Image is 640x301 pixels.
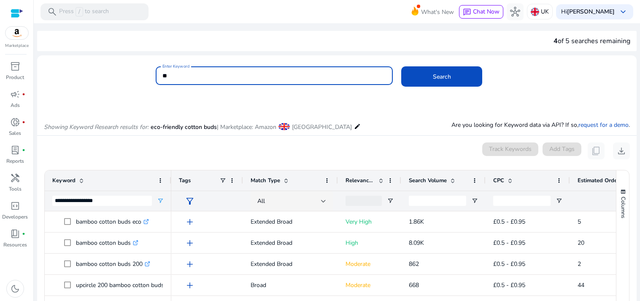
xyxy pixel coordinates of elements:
[76,213,149,230] p: bamboo cotton buds eco
[10,173,20,183] span: handyman
[613,142,630,159] button: download
[561,9,615,15] p: Hi
[401,66,482,87] button: Search
[76,276,367,294] p: upcircle 200 bamboo cotton buds - sustainable, plastic-free + fully recyclable - eco-friendly + b...
[493,281,525,289] span: £0.5 - £0.95
[22,148,25,152] span: fiber_manual_record
[185,196,195,206] span: filter_alt
[409,218,424,226] span: 1.86K
[76,255,150,273] p: bamboo cotton buds 200
[463,8,471,16] span: chat
[618,7,628,17] span: keyboard_arrow_down
[493,218,525,226] span: £0.5 - £0.95
[185,259,195,269] span: add
[157,197,164,204] button: Open Filter Menu
[10,61,20,71] span: inventory_2
[185,217,195,227] span: add
[493,196,551,206] input: CPC Filter Input
[9,185,22,193] p: Tools
[22,120,25,124] span: fiber_manual_record
[10,89,20,99] span: campaign
[2,213,28,221] p: Developers
[346,177,375,184] span: Relevance Score
[531,8,539,16] img: uk.svg
[11,101,20,109] p: Ads
[179,177,191,184] span: Tags
[493,177,504,184] span: CPC
[10,201,20,211] span: code_blocks
[346,255,394,273] p: Moderate
[409,260,419,268] span: 862
[185,238,195,248] span: add
[10,284,20,294] span: dark_mode
[251,177,280,184] span: Match Type
[251,255,330,273] p: Extended Broad
[251,234,330,252] p: Extended Broad
[59,7,109,16] p: Press to search
[44,123,149,131] i: Showing Keyword Research results for:
[9,129,21,137] p: Sales
[409,177,447,184] span: Search Volume
[185,280,195,290] span: add
[451,120,630,129] p: Are you looking for Keyword data via API? If so, .
[493,260,525,268] span: £0.5 - £0.95
[76,7,83,16] span: /
[556,197,562,204] button: Open Filter Menu
[6,157,24,165] p: Reports
[578,218,581,226] span: 5
[578,239,584,247] span: 20
[507,3,524,20] button: hub
[578,121,629,129] a: request for a demo
[409,239,424,247] span: 8.09K
[251,276,330,294] p: Broad
[10,229,20,239] span: book_4
[151,123,217,131] span: eco-friendly cotton buds
[76,234,138,252] p: bamboo cotton buds
[510,7,520,17] span: hub
[52,177,76,184] span: Keyword
[567,8,615,16] b: [PERSON_NAME]
[616,146,626,156] span: download
[22,93,25,96] span: fiber_manual_record
[257,197,265,205] span: All
[52,196,152,206] input: Keyword Filter Input
[387,197,394,204] button: Open Filter Menu
[10,117,20,127] span: donut_small
[251,213,330,230] p: Extended Broad
[162,63,189,69] mat-label: Enter Keyword
[554,36,558,46] span: 4
[346,234,394,252] p: High
[493,239,525,247] span: £0.5 - £0.95
[409,281,419,289] span: 668
[433,72,451,81] span: Search
[619,197,627,218] span: Columns
[459,5,503,19] button: chatChat Now
[217,123,276,131] span: | Marketplace: Amazon
[354,121,361,131] mat-icon: edit
[421,5,454,19] span: What's New
[47,7,57,17] span: search
[3,241,27,249] p: Resources
[473,8,500,16] span: Chat Now
[471,197,478,204] button: Open Filter Menu
[554,36,630,46] div: of 5 searches remaining
[409,196,466,206] input: Search Volume Filter Input
[10,145,20,155] span: lab_profile
[578,260,581,268] span: 2
[292,123,352,131] span: [GEOGRAPHIC_DATA]
[6,74,24,81] p: Product
[578,281,584,289] span: 44
[5,43,29,49] p: Marketplace
[541,4,549,19] p: UK
[346,213,394,230] p: Very High
[5,27,28,39] img: amazon.svg
[346,276,394,294] p: Moderate
[22,232,25,235] span: fiber_manual_record
[578,177,628,184] span: Estimated Orders/Month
